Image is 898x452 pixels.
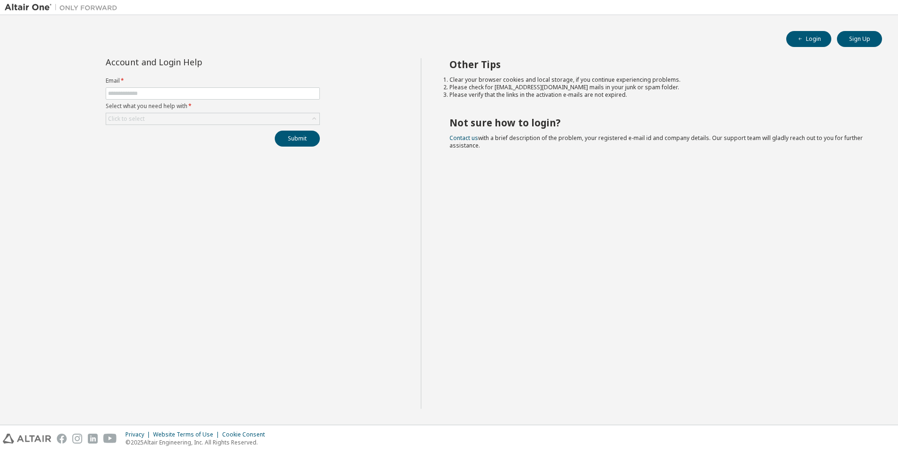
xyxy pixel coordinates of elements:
div: Privacy [125,431,153,438]
img: altair_logo.svg [3,434,51,444]
img: facebook.svg [57,434,67,444]
img: youtube.svg [103,434,117,444]
img: instagram.svg [72,434,82,444]
label: Select what you need help with [106,102,320,110]
button: Sign Up [837,31,882,47]
div: Website Terms of Use [153,431,222,438]
h2: Other Tips [449,58,866,70]
button: Login [786,31,831,47]
li: Please verify that the links in the activation e-mails are not expired. [449,91,866,99]
div: Click to select [108,115,145,123]
div: Cookie Consent [222,431,271,438]
li: Clear your browser cookies and local storage, if you continue experiencing problems. [449,76,866,84]
p: © 2025 Altair Engineering, Inc. All Rights Reserved. [125,438,271,446]
img: linkedin.svg [88,434,98,444]
div: Account and Login Help [106,58,277,66]
span: with a brief description of the problem, your registered e-mail id and company details. Our suppo... [449,134,863,149]
button: Submit [275,131,320,147]
img: Altair One [5,3,122,12]
h2: Not sure how to login? [449,117,866,129]
label: Email [106,77,320,85]
li: Please check for [EMAIL_ADDRESS][DOMAIN_NAME] mails in your junk or spam folder. [449,84,866,91]
div: Click to select [106,113,319,125]
a: Contact us [449,134,478,142]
